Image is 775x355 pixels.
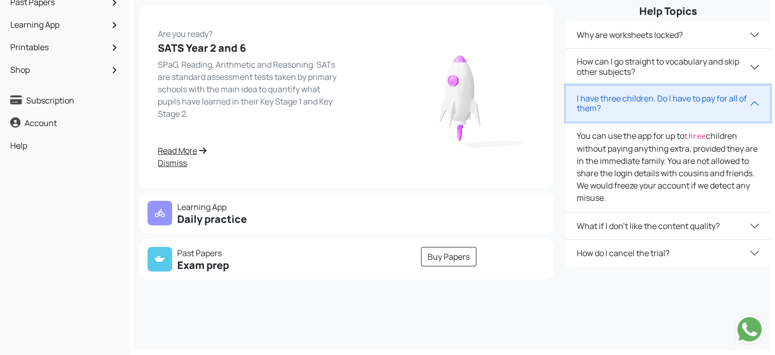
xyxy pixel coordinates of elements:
[734,314,765,345] img: Send whatsapp message to +442080035976
[158,42,341,54] h5: SATS Year 2 and 6
[566,213,770,239] button: What if I don't like the content quality?
[158,58,341,120] p: SPaG, Reading, Arithmetic and Reasoning. SATs are standard assessment tests taken by primary scho...
[8,92,121,109] a: Subscription
[385,41,535,152] img: rocket
[148,259,341,272] h5: Exam prep
[421,247,476,266] a: Buy Papers
[158,144,341,157] a: Read More
[566,5,770,17] h5: Help Topics
[8,114,121,132] a: Account
[148,213,341,225] h5: Daily practice
[566,49,770,85] button: How can I go straight to vocabulary and skip other subjects?
[148,247,341,259] p: Past Papers
[158,24,341,40] p: Are you ready?
[566,22,770,48] button: Why are worksheets locked?
[566,240,770,266] button: How do I cancel the trial?
[566,86,770,121] button: I have three children. Do I have to pay for all of them?
[158,157,341,169] a: Dismiss
[8,61,121,78] a: Shop
[148,201,341,213] p: Learning App
[684,133,705,141] code: three
[8,38,121,56] a: Printables
[566,121,770,212] div: You can use the app for up to children without paying anything extra, provided they are in the im...
[8,16,121,33] a: Learning App
[8,137,121,154] a: Help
